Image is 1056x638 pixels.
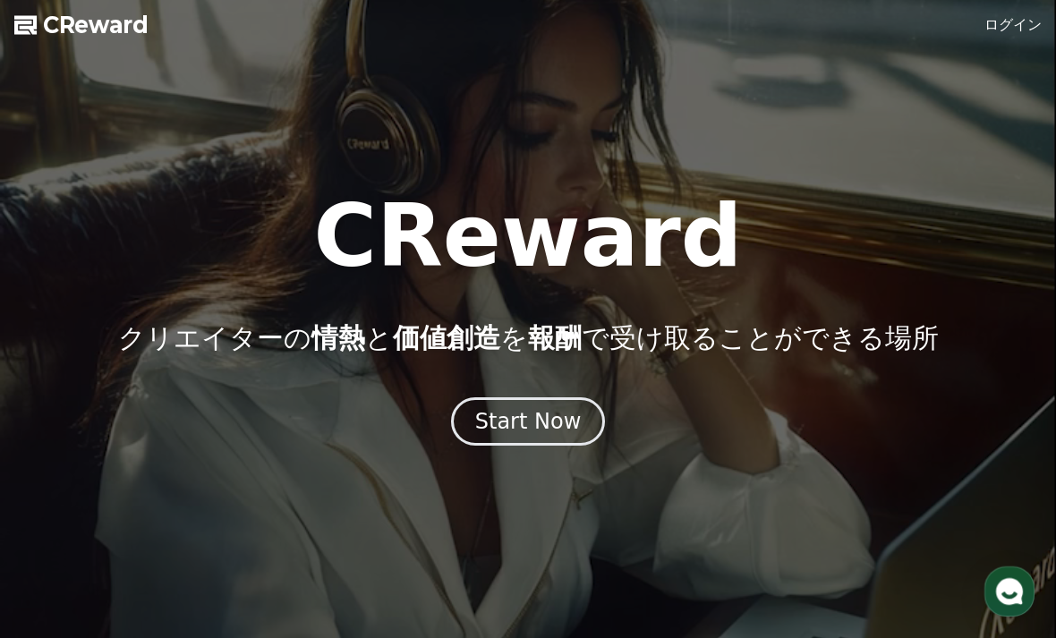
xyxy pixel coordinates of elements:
[118,322,939,354] p: クリエイターの と を で受け取ることができる場所
[393,322,500,353] span: 価値創造
[475,407,582,436] div: Start Now
[528,322,582,353] span: 報酬
[311,322,365,353] span: 情熱
[984,14,1042,36] a: ログイン
[43,11,149,39] span: CReward
[313,193,742,279] h1: CReward
[451,397,606,446] button: Start Now
[451,415,606,432] a: Start Now
[14,11,149,39] a: CReward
